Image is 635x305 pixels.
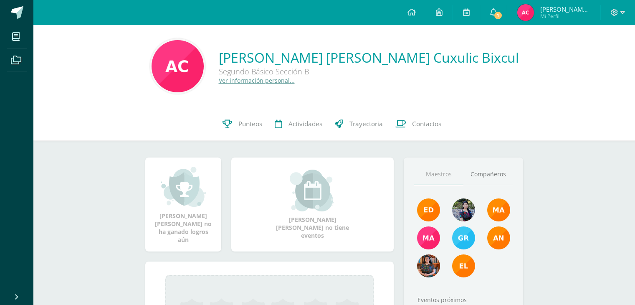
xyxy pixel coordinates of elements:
[219,76,295,84] a: Ver información personal...
[414,164,463,185] a: Maestros
[219,66,469,76] div: Segundo Básico Sección B
[238,119,262,128] span: Punteos
[216,107,268,141] a: Punteos
[417,226,440,249] img: 7766054b1332a6085c7723d22614d631.png
[288,119,322,128] span: Actividades
[349,119,383,128] span: Trayectoria
[463,164,513,185] a: Compañeros
[219,48,519,66] a: [PERSON_NAME] [PERSON_NAME] Cuxulic Bixcul
[452,254,475,277] img: 2f8de69bb4c8bfcc68be225f0ff17f53.png
[414,296,513,304] div: Eventos próximos
[152,40,204,92] img: 02199134e9ebb5b036805b0f7b8c0e28.png
[154,166,213,244] div: [PERSON_NAME] [PERSON_NAME] no ha ganado logros aún
[271,170,354,239] div: [PERSON_NAME] [PERSON_NAME] no tiene eventos
[452,198,475,221] img: 9b17679b4520195df407efdfd7b84603.png
[389,107,448,141] a: Contactos
[268,107,329,141] a: Actividades
[487,226,510,249] img: a348d660b2b29c2c864a8732de45c20a.png
[493,11,503,20] span: 1
[540,5,590,13] span: [PERSON_NAME] [PERSON_NAME]
[417,254,440,277] img: 96169a482c0de6f8e254ca41c8b0a7b1.png
[452,226,475,249] img: b7ce7144501556953be3fc0a459761b8.png
[517,4,534,21] img: 7b796679ac8a5c7c8476872a402b7861.png
[329,107,389,141] a: Trayectoria
[412,119,441,128] span: Contactos
[417,198,440,221] img: f40e456500941b1b33f0807dd74ea5cf.png
[540,13,590,20] span: Mi Perfil
[290,170,335,211] img: event_small.png
[487,198,510,221] img: 560278503d4ca08c21e9c7cd40ba0529.png
[161,166,206,208] img: achievement_small.png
